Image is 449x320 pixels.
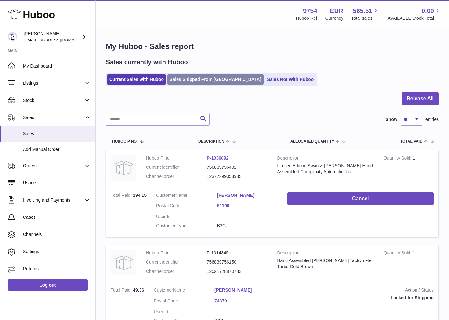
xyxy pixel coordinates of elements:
span: Stock [23,97,84,103]
dd: 12021728870783 [207,268,268,274]
a: Log out [8,279,88,291]
span: Sales [23,131,91,137]
td: 1 [379,150,438,188]
dt: Current identifier [146,259,207,265]
td: 1 [379,245,438,282]
div: [PERSON_NAME] [24,31,81,43]
span: 585.51 [353,7,372,15]
dt: Current identifier [146,164,207,170]
a: 0.00 AVAILABLE Stock Total [387,7,441,21]
dd: 12377299353985 [207,174,268,180]
dt: Postal Code [156,203,217,210]
span: Channels [23,231,91,238]
dt: Postal Code [154,298,214,306]
a: Sales Not With Huboo [265,74,316,85]
span: Orders [23,163,84,169]
strong: Action / Status [285,287,434,295]
strong: Total Paid [111,193,133,199]
dt: User Id [156,214,217,220]
dd: B2C [217,223,278,229]
dt: Channel order [146,268,207,274]
a: P-1036092 [207,155,229,160]
span: Sales [23,115,84,121]
span: Listings [23,80,84,86]
span: My Dashboard [23,63,91,69]
a: [PERSON_NAME] [214,287,275,293]
label: Show [386,117,397,123]
dt: Name [154,287,214,295]
span: Description [198,139,224,144]
img: info@fieldsluxury.london [8,32,17,42]
dt: User Id [154,309,214,315]
span: Settings [23,249,91,255]
dt: Channel order [146,174,207,180]
span: ALLOCATED Quantity [290,139,334,144]
strong: Total Paid [111,288,133,294]
strong: Description [277,155,374,163]
span: Total sales [351,15,380,21]
button: Release All [402,92,439,105]
strong: Quantity Sold [383,155,413,162]
span: 194.15 [133,193,147,198]
a: Current Sales with Huboo [107,74,166,85]
strong: Description [277,250,374,258]
div: Limited Edition Swan & [PERSON_NAME] Hand Assembled Complexity Automatic Red [277,163,374,175]
button: Cancel [287,192,434,205]
span: Invoicing and Payments [23,197,84,203]
a: 51100 [217,203,278,209]
img: no-photo.jpg [111,155,136,181]
span: 0.00 [422,7,434,15]
span: Cases [23,214,91,220]
h2: Sales currently with Huboo [106,58,188,67]
a: 585.51 Total sales [351,7,380,21]
img: no-photo.jpg [111,250,136,275]
a: [PERSON_NAME] [217,192,278,198]
span: Customer [156,193,176,198]
div: Hand Assembled [PERSON_NAME] Tachymeter Turbo Gold Brown [277,258,374,270]
span: Total paid [400,139,423,144]
dt: Customer Type [156,223,217,229]
span: entries [425,117,439,123]
h1: My Huboo - Sales report [106,41,439,52]
dd: P-1014345 [207,250,268,256]
dt: Huboo P no [146,250,207,256]
strong: 9754 [303,7,317,15]
a: 74370 [214,298,275,304]
dd: 756839756402 [207,164,268,170]
span: 49.36 [133,288,144,293]
strong: EUR [330,7,343,15]
dt: Huboo P no [146,155,207,161]
span: Returns [23,266,91,272]
span: Add Manual Order [23,146,91,153]
dd: 756839756150 [207,259,268,265]
div: Huboo Ref [296,15,317,21]
div: Locked for Shipping [285,295,434,301]
span: Usage [23,180,91,186]
a: Sales Shipped From [GEOGRAPHIC_DATA] [167,74,264,85]
span: Customer [154,288,173,293]
span: AVAILABLE Stock Total [387,15,441,21]
span: [EMAIL_ADDRESS][DOMAIN_NAME] [24,37,94,42]
dt: Name [156,192,217,200]
div: Currency [325,15,344,21]
span: Huboo P no [112,139,137,144]
strong: Quantity Sold [383,250,413,257]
